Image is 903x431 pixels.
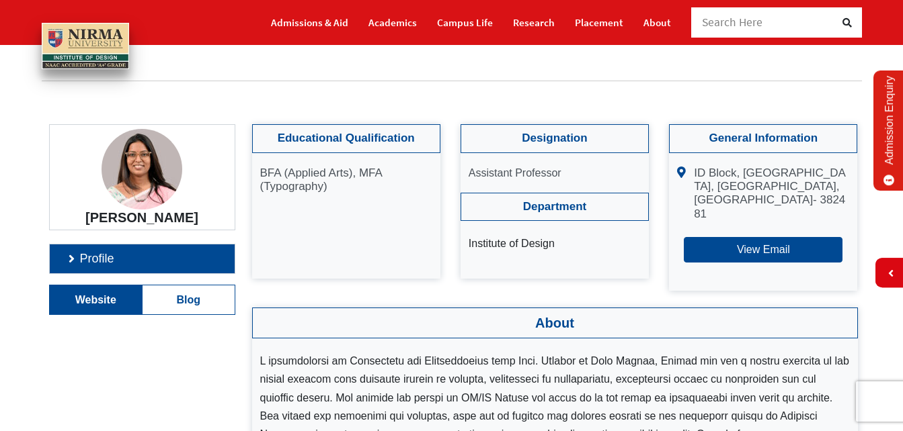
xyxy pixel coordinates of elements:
[643,11,671,34] a: About
[437,11,493,34] a: Campus Life
[42,29,862,81] nav: breadcrumb
[513,11,555,34] a: Research
[143,285,235,314] a: Blog
[50,244,235,273] a: Profile
[461,193,649,221] h4: Department
[252,307,858,338] h3: About
[42,23,129,69] img: main_logo
[461,124,649,152] h4: Designation
[252,124,440,152] h4: Educational Qualification
[469,166,641,179] p: Assistant Professor
[260,166,432,194] p: BFA (Applied Arts), MFA (Typography)
[694,166,849,222] p: ID Block, [GEOGRAPHIC_DATA], [GEOGRAPHIC_DATA], [GEOGRAPHIC_DATA]- 382481
[102,129,182,209] img: Snehal Balapure
[368,11,417,34] a: Academics
[669,124,857,152] h4: General Information
[271,11,348,34] a: Admissions & Aid
[684,237,842,262] button: View Email
[50,285,143,314] a: Website
[469,234,641,252] li: Institute of Design
[575,11,623,34] a: Placement
[60,209,225,226] h4: [PERSON_NAME]
[702,15,763,30] span: Search Here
